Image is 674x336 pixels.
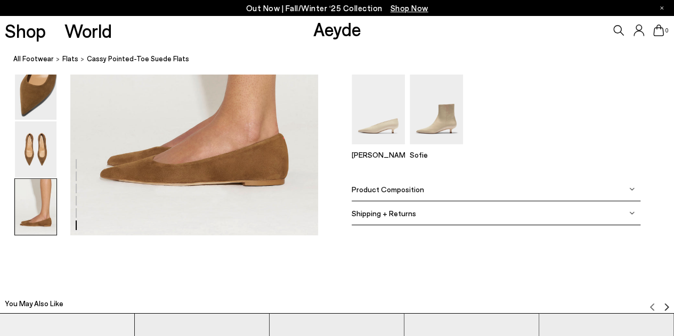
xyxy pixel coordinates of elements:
span: Product Composition [352,185,424,194]
p: Sofie [410,150,463,159]
span: flats [62,54,78,63]
img: svg%3E [629,210,635,216]
img: svg%3E [662,303,671,312]
a: Clara Pointed-Toe Pumps [PERSON_NAME] [352,137,405,159]
span: 0 [664,28,669,34]
img: Cassy Pointed-Toe Suede Flats - Image 5 [15,121,56,177]
img: Sofie Leather Ankle Boots [410,73,463,144]
a: flats [62,53,78,64]
a: Shop [5,21,46,40]
img: Clara Pointed-Toe Pumps [352,73,405,144]
a: Aeyde [313,18,361,40]
h2: You May Also Like [5,298,63,309]
img: svg%3E [648,303,656,312]
p: [PERSON_NAME] [352,150,405,159]
span: Navigate to /collections/new-in [391,3,428,13]
a: Sofie Leather Ankle Boots Sofie [410,137,463,159]
a: World [64,21,112,40]
span: Shipping + Returns [352,209,416,218]
img: Cassy Pointed-Toe Suede Flats - Image 6 [15,179,56,235]
button: Next slide [662,295,671,311]
button: Previous slide [648,295,656,311]
nav: breadcrumb [13,45,674,74]
a: All Footwear [13,53,54,64]
img: Cassy Pointed-Toe Suede Flats - Image 4 [15,64,56,120]
span: Cassy Pointed-Toe Suede Flats [87,53,189,64]
p: Out Now | Fall/Winter ‘25 Collection [246,2,428,15]
img: svg%3E [629,186,635,192]
a: 0 [653,24,664,36]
